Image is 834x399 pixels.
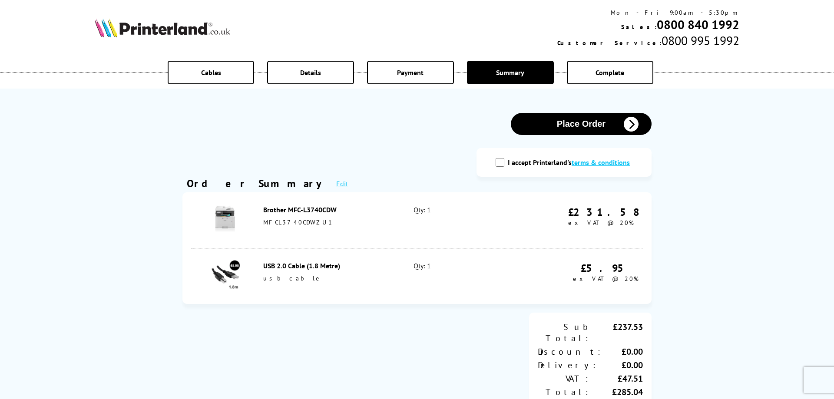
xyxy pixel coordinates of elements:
span: Customer Service: [557,39,662,47]
div: £5.95 [573,261,639,275]
div: Discount: [538,346,602,357]
a: Edit [336,179,348,188]
a: modal_tc [572,158,630,167]
div: £0.00 [602,346,643,357]
span: Sales: [621,23,657,31]
span: Complete [596,68,624,77]
span: 0800 995 1992 [662,33,739,49]
div: Qty: 1 [414,205,503,235]
div: Mon - Fri 9:00am - 5:30pm [557,9,739,16]
div: usbcable [263,274,394,282]
div: MFCL3740CDWZU1 [263,218,394,226]
span: Details [300,68,321,77]
img: Brother MFC-L3740CDW [210,204,240,234]
div: USB 2.0 Cable (1.8 Metre) [263,261,394,270]
div: VAT: [538,373,590,384]
span: ex VAT @ 20% [573,275,639,283]
img: USB 2.0 Cable (1.8 Metre) [210,260,240,290]
div: £237.53 [590,321,643,344]
div: Order Summary [187,177,328,190]
div: £231.58 [568,205,639,219]
div: Sub Total: [538,321,590,344]
div: Qty: 1 [414,261,503,291]
button: Place Order [511,113,652,135]
span: Payment [397,68,424,77]
div: Total: [538,386,590,398]
img: Printerland Logo [95,18,230,37]
a: 0800 840 1992 [657,16,739,33]
span: ex VAT @ 20% [568,219,634,227]
div: £285.04 [590,386,643,398]
span: Cables [201,68,221,77]
div: £47.51 [590,373,643,384]
div: £0.00 [598,359,643,371]
span: Summary [496,68,524,77]
div: Brother MFC-L3740CDW [263,205,394,214]
label: I accept Printerland's [508,158,634,167]
div: Delivery: [538,359,598,371]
